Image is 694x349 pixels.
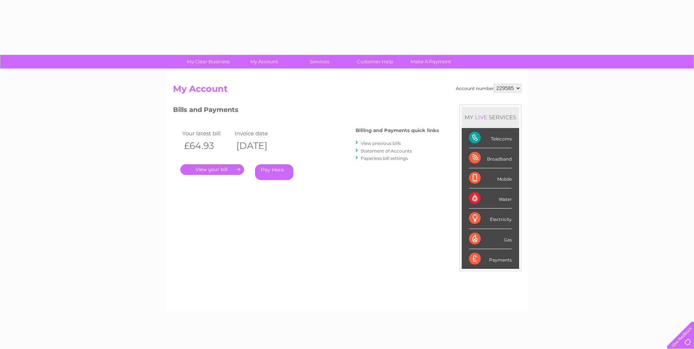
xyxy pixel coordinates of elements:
div: MY SERVICES [462,107,519,128]
div: Electricity [469,209,512,229]
a: Services [289,55,350,68]
th: [DATE] [233,138,285,153]
a: . [180,164,244,175]
th: £64.93 [180,138,233,153]
a: My Account [234,55,294,68]
div: Water [469,188,512,209]
a: View previous bills [361,140,401,146]
a: Statement of Accounts [361,148,412,154]
h4: Billing and Payments quick links [356,128,439,133]
a: Paperless bill settings [361,155,408,161]
div: Telecoms [469,128,512,148]
div: Account number [456,84,521,93]
div: Mobile [469,168,512,188]
a: Pay Here [255,164,293,180]
td: Your latest bill [180,128,233,138]
h3: Bills and Payments [173,105,439,117]
div: Payments [469,249,512,269]
a: Customer Help [345,55,405,68]
h2: My Account [173,84,521,98]
div: LIVE [473,114,489,121]
div: Gas [469,229,512,249]
td: Invoice date [233,128,285,138]
a: Make A Payment [401,55,461,68]
a: My Clear Business [178,55,239,68]
div: Broadband [469,148,512,168]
